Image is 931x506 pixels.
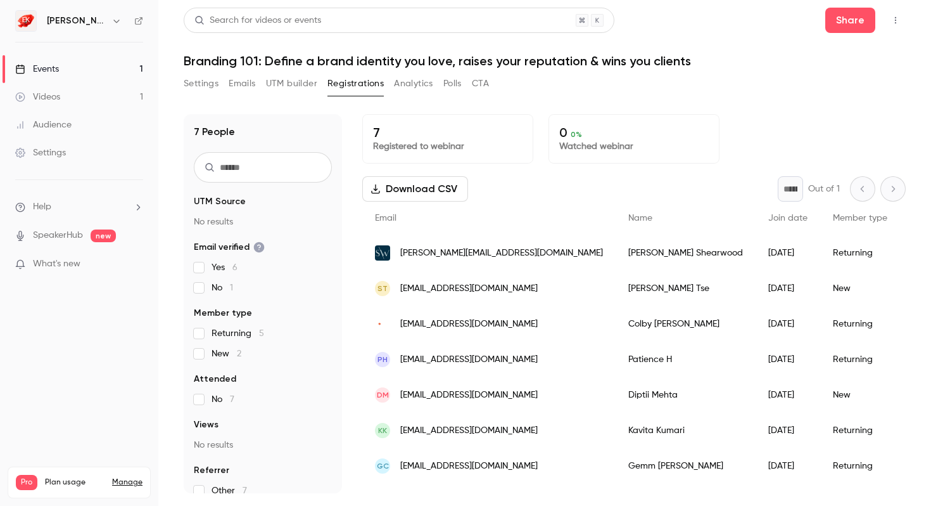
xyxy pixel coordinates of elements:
div: Events [15,63,59,75]
span: GC [377,460,389,472]
button: UTM builder [266,74,317,94]
span: [EMAIL_ADDRESS][DOMAIN_NAME] [400,282,538,295]
span: 1 [230,283,233,292]
span: [PERSON_NAME][EMAIL_ADDRESS][DOMAIN_NAME] [400,247,603,260]
h1: Branding 101: Define a brand identity you love, raises your reputation & wins you clients [184,53,906,68]
span: [EMAIL_ADDRESS][DOMAIN_NAME] [400,460,538,473]
div: Returning [820,413,900,448]
span: Email [375,214,396,223]
button: Settings [184,74,218,94]
span: 6 [232,263,237,272]
p: Out of 1 [808,183,840,195]
button: Registrations [327,74,384,94]
img: tab_domain_overview_orange.svg [34,74,44,84]
div: [PERSON_NAME] Shearwood [616,235,756,271]
img: shearandwood.com.au [375,245,390,261]
span: Returning [212,327,264,340]
h6: [PERSON_NAME] Studio [47,15,106,27]
div: [DATE] [756,271,820,306]
div: v 4.0.25 [35,20,62,30]
a: SpeakerHub [33,229,83,242]
span: PH [377,354,388,365]
section: facet-groups [194,195,332,497]
span: Email verified [194,241,265,254]
div: Kavita Kumari [616,413,756,448]
div: [DATE] [756,342,820,377]
p: Registered to webinar [373,140,522,153]
li: help-dropdown-opener [15,200,143,214]
span: [EMAIL_ADDRESS][DOMAIN_NAME] [400,318,538,331]
div: Videos [15,91,60,103]
div: Colby [PERSON_NAME] [616,306,756,342]
h1: 7 People [194,124,235,139]
span: Referrer [194,464,229,477]
span: DM [377,389,389,401]
div: Audience [15,119,72,131]
span: new [91,230,116,242]
span: UTM Source [194,195,246,208]
span: Views [194,418,218,431]
span: [EMAIL_ADDRESS][DOMAIN_NAME] [400,389,538,402]
div: Search for videos or events [194,14,321,27]
div: [DATE] [756,235,820,271]
span: Attended [194,373,236,386]
span: 5 [259,329,264,338]
img: Elle Kwan Studio [16,11,36,31]
div: Settings [15,146,66,159]
div: Domain: [DOMAIN_NAME] [33,33,139,43]
div: Domain Overview [48,75,113,83]
p: 7 [373,125,522,140]
div: [DATE] [756,448,820,484]
img: website_grey.svg [20,33,30,43]
span: 2 [237,349,241,358]
span: No [212,393,234,406]
button: Analytics [394,74,433,94]
img: logo_orange.svg [20,20,30,30]
span: Plan usage [45,477,104,488]
span: No [212,282,233,294]
div: [DATE] [756,306,820,342]
span: Pro [16,475,37,490]
span: 7 [230,395,234,404]
div: New [820,377,900,413]
div: Returning [820,342,900,377]
span: Help [33,200,51,214]
button: Emails [229,74,255,94]
span: Name [628,214,652,223]
span: 7 [243,486,247,495]
span: Yes [212,261,237,274]
div: Returning [820,306,900,342]
button: Download CSV [362,176,468,202]
span: Member type [194,307,252,320]
span: 0 % [571,130,582,139]
div: Keywords by Traffic [140,75,213,83]
span: [EMAIL_ADDRESS][DOMAIN_NAME] [400,424,538,438]
div: Returning [820,448,900,484]
span: Other [212,484,247,497]
div: New [820,271,900,306]
p: No results [194,216,332,228]
img: cognitivehumanity.com [375,320,390,328]
p: Watched webinar [559,140,709,153]
div: Diptii Mehta [616,377,756,413]
button: CTA [472,74,489,94]
span: What's new [33,257,80,271]
span: [EMAIL_ADDRESS][DOMAIN_NAME] [400,353,538,367]
div: Patience H [616,342,756,377]
span: ST [377,283,388,294]
span: Member type [833,214,887,223]
span: New [212,347,241,360]
p: No results [194,439,332,451]
button: Polls [443,74,462,94]
div: Gemm [PERSON_NAME] [616,448,756,484]
div: [DATE] [756,413,820,448]
span: KK [378,425,387,436]
img: tab_keywords_by_traffic_grey.svg [126,74,136,84]
div: Returning [820,235,900,271]
div: [DATE] [756,377,820,413]
a: Manage [112,477,142,488]
span: Join date [768,214,807,223]
iframe: Noticeable Trigger [128,259,143,270]
button: Share [825,8,875,33]
p: 0 [559,125,709,140]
